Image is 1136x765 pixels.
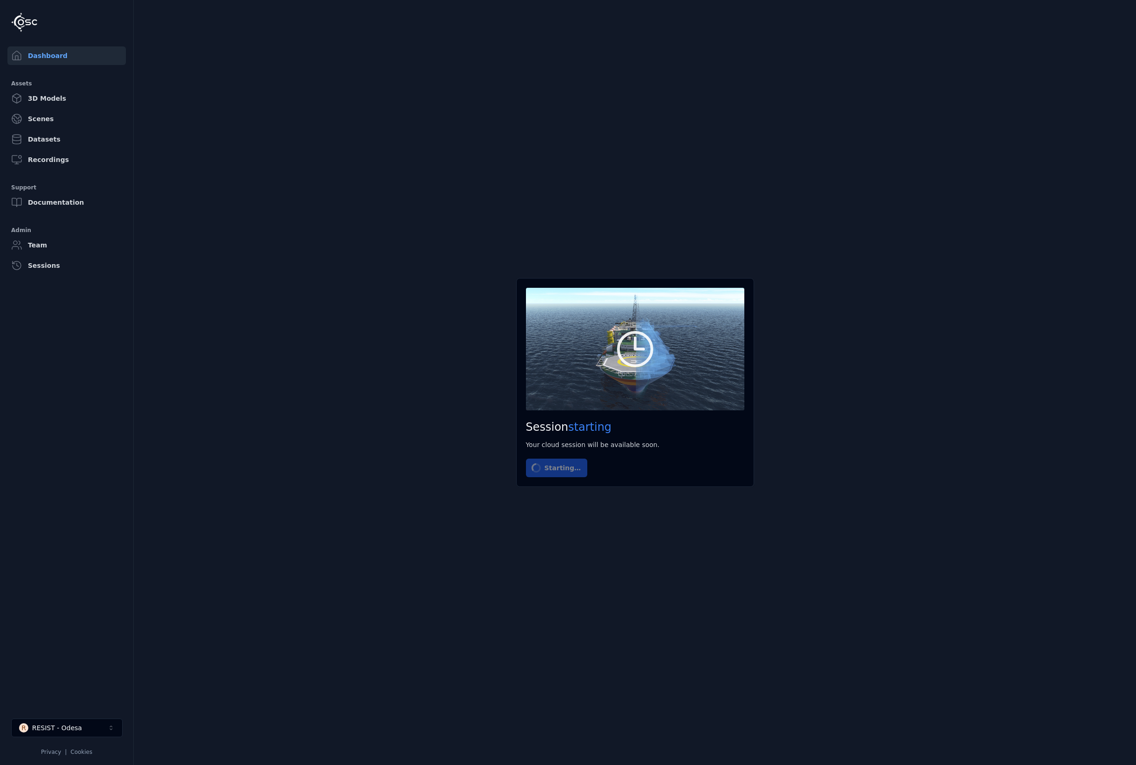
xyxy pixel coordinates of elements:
[7,236,126,254] a: Team
[7,110,126,128] a: Scenes
[526,459,588,477] button: Starting…
[11,225,122,236] div: Admin
[7,130,126,149] a: Datasets
[568,421,611,434] span: starting
[11,182,122,193] div: Support
[32,723,82,733] div: RESIST - Odesa
[19,723,28,733] div: R
[526,420,744,434] h2: Session
[7,89,126,108] a: 3D Models
[7,46,126,65] a: Dashboard
[7,150,126,169] a: Recordings
[71,749,92,755] a: Cookies
[7,193,126,212] a: Documentation
[65,749,67,755] span: |
[41,749,61,755] a: Privacy
[11,78,122,89] div: Assets
[7,256,126,275] a: Sessions
[526,440,744,449] div: Your cloud session will be available soon.
[11,13,37,32] img: Logo
[11,719,123,737] button: Select a workspace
